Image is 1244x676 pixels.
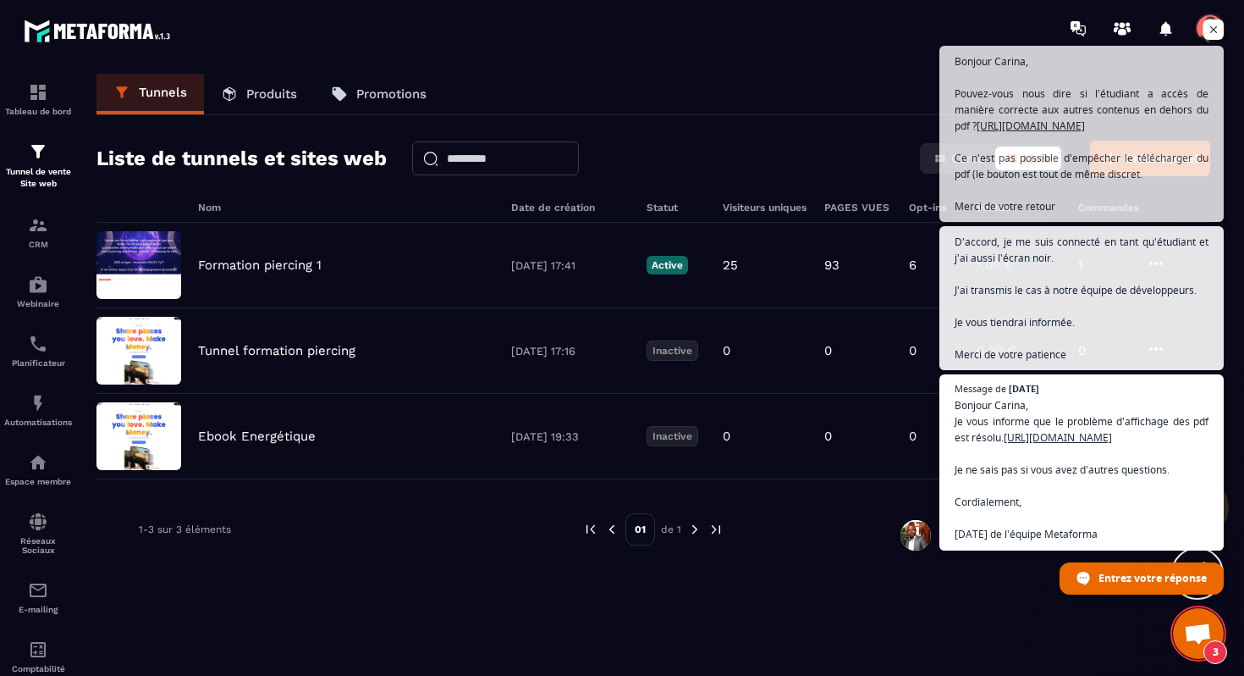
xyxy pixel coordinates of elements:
[28,640,48,660] img: accountant
[4,440,72,499] a: automationsautomationsEspace membre
[511,345,630,357] p: [DATE] 17:16
[28,334,48,354] img: scheduler
[4,202,72,262] a: formationformationCRM
[647,202,706,213] h6: Statut
[246,86,297,102] p: Produits
[4,418,72,427] p: Automatisations
[824,202,892,213] h6: PAGES VUES
[4,299,72,308] p: Webinaire
[723,202,807,213] h6: Visiteurs uniques
[955,397,1208,542] span: Bonjour Carina, Je vous informe que le problème d'affichage des pdf est résolu. Je ne sais pas si...
[1009,384,1039,393] span: [DATE]
[314,74,443,114] a: Promotions
[583,522,598,537] img: prev
[28,580,48,601] img: email
[909,258,916,273] p: 6
[24,15,176,47] img: logo
[923,147,994,170] button: Carte
[4,69,72,129] a: formationformationTableau de bord
[4,536,72,555] p: Réseaux Sociaux
[955,234,1208,363] span: D'accord, je me suis connecté en tant qu'étudiant et j'ai aussi l'écran noir. J'ai transmis le ca...
[198,429,316,444] p: Ebook Energétique
[4,129,72,202] a: formationformationTunnel de vente Site web
[4,240,72,249] p: CRM
[198,202,494,213] h6: Nom
[723,429,730,444] p: 0
[96,402,181,470] img: image
[909,202,960,213] h6: Opt-ins
[4,664,72,673] p: Comptabilité
[139,524,231,535] p: 1-3 sur 3 éléments
[28,82,48,103] img: formation
[661,523,681,536] p: de 1
[28,274,48,295] img: automations
[4,358,72,368] p: Planificateur
[4,166,72,190] p: Tunnel de vente Site web
[1098,563,1207,593] span: Entrez votre réponse
[356,86,427,102] p: Promotions
[4,605,72,614] p: E-mailing
[955,53,1208,214] span: Bonjour Carina, Pouvez-vous nous dire si l'étudiant a accès de manière correcte aux autres conten...
[96,74,204,114] a: Tunnels
[723,258,738,273] p: 25
[4,499,72,568] a: social-networksocial-networkRéseaux Sociaux
[4,380,72,440] a: automationsautomationsAutomatisations
[909,429,916,444] p: 0
[96,317,181,385] img: image
[4,107,72,116] p: Tableau de bord
[4,262,72,321] a: automationsautomationsWebinaire
[4,321,72,380] a: schedulerschedulerPlanificateur
[4,568,72,627] a: emailemailE-mailing
[28,452,48,473] img: automations
[198,258,322,273] p: Formation piercing 1
[824,343,832,358] p: 0
[647,426,698,446] p: Inactive
[955,384,1006,393] span: Message de
[28,512,48,532] img: social-network
[511,259,630,272] p: [DATE] 17:41
[687,522,702,537] img: next
[1203,640,1227,664] span: 3
[723,343,730,358] p: 0
[511,430,630,443] p: [DATE] 19:33
[604,522,619,537] img: prev
[96,231,181,299] img: image
[647,341,698,361] p: Inactive
[198,343,355,358] p: Tunnel formation piercing
[625,513,655,546] p: 01
[824,429,832,444] p: 0
[28,393,48,413] img: automations
[4,477,72,486] p: Espace membre
[1173,608,1224,659] div: Ouvrir le chat
[909,343,916,358] p: 0
[28,141,48,162] img: formation
[647,256,688,274] p: Active
[139,85,187,100] p: Tunnels
[708,522,724,537] img: next
[204,74,314,114] a: Produits
[96,141,387,175] h2: Liste de tunnels et sites web
[511,202,630,213] h6: Date de création
[824,258,839,273] p: 93
[28,215,48,235] img: formation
